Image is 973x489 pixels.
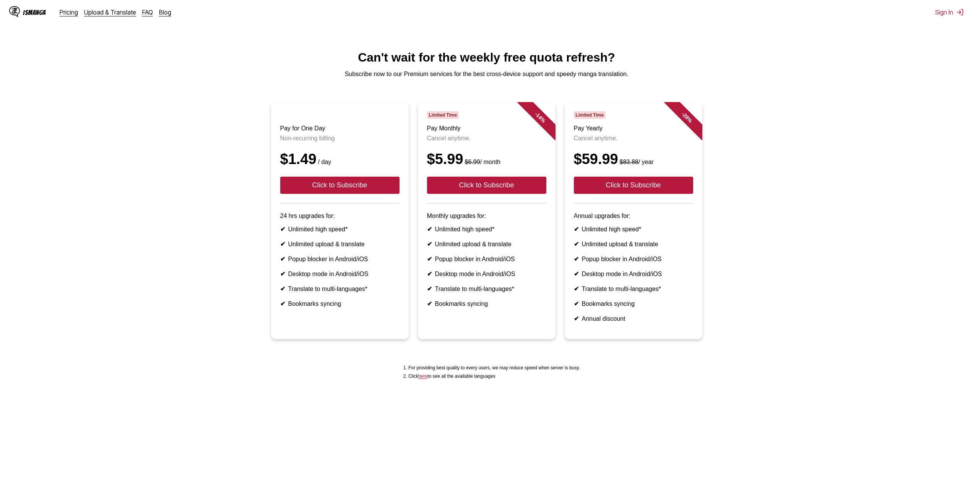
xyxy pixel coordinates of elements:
li: Annual discount [574,315,693,322]
li: Translate to multi-languages* [280,285,400,292]
li: Desktop mode in Android/iOS [280,270,400,278]
small: / day [317,159,331,165]
b: ✔ [574,256,579,262]
span: Limited Time [427,111,459,119]
li: Unlimited high speed* [574,226,693,233]
b: ✔ [280,241,285,247]
p: Cancel anytime. [427,135,546,142]
li: Unlimited upload & translate [280,240,400,248]
p: Monthly upgrades for: [427,213,546,219]
s: $6.99 [465,159,480,165]
a: Pricing [60,8,78,16]
li: Bookmarks syncing [574,300,693,307]
button: Sign In [935,8,964,16]
li: Click to see all the available languages [408,374,580,379]
img: IsManga Logo [9,6,20,17]
div: $1.49 [280,151,400,167]
b: ✔ [280,271,285,277]
li: Desktop mode in Android/iOS [427,270,546,278]
b: ✔ [574,286,579,292]
li: Unlimited high speed* [280,226,400,233]
button: Click to Subscribe [280,177,400,194]
p: Annual upgrades for: [574,213,693,219]
button: Click to Subscribe [574,177,693,194]
li: Unlimited upload & translate [427,240,546,248]
li: Desktop mode in Android/iOS [574,270,693,278]
p: 24 hrs upgrades for: [280,213,400,219]
s: $83.88 [620,159,638,165]
h3: Pay Yearly [574,125,693,132]
b: ✔ [427,271,432,277]
li: Popup blocker in Android/iOS [574,255,693,263]
li: Unlimited high speed* [427,226,546,233]
a: FAQ [142,8,153,16]
b: ✔ [280,226,285,232]
h3: Pay Monthly [427,125,546,132]
small: / month [463,159,500,165]
div: IsManga [23,9,46,16]
b: ✔ [280,301,285,307]
b: ✔ [574,301,579,307]
b: ✔ [427,256,432,262]
h3: Pay for One Day [280,125,400,132]
button: Click to Subscribe [427,177,546,194]
a: IsManga LogoIsManga [9,6,60,18]
li: Popup blocker in Android/iOS [427,255,546,263]
p: Cancel anytime. [574,135,693,142]
h1: Can't wait for the weekly free quota refresh? [6,50,967,65]
li: For providing best quality to every users, we may reduce speed when server is busy. [408,365,580,370]
p: Non-recurring billing [280,135,400,142]
b: ✔ [574,271,579,277]
div: - 14 % [517,94,563,140]
b: ✔ [574,226,579,232]
li: Translate to multi-languages* [574,285,693,292]
li: Bookmarks syncing [427,300,546,307]
div: $59.99 [574,151,693,167]
li: Bookmarks syncing [280,300,400,307]
small: / year [618,159,654,165]
b: ✔ [427,301,432,307]
b: ✔ [427,286,432,292]
div: - 28 % [664,94,710,140]
b: ✔ [427,226,432,232]
a: Blog [159,8,171,16]
b: ✔ [280,256,285,262]
b: ✔ [427,241,432,247]
li: Translate to multi-languages* [427,285,546,292]
a: Available languages [418,374,427,379]
b: ✔ [574,241,579,247]
li: Unlimited upload & translate [574,240,693,248]
span: Limited Time [574,111,606,119]
p: Subscribe now to our Premium services for the best cross-device support and speedy manga translat... [6,71,967,78]
img: Sign out [956,8,964,16]
div: $5.99 [427,151,546,167]
li: Popup blocker in Android/iOS [280,255,400,263]
b: ✔ [574,315,579,322]
b: ✔ [280,286,285,292]
a: Upload & Translate [84,8,136,16]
